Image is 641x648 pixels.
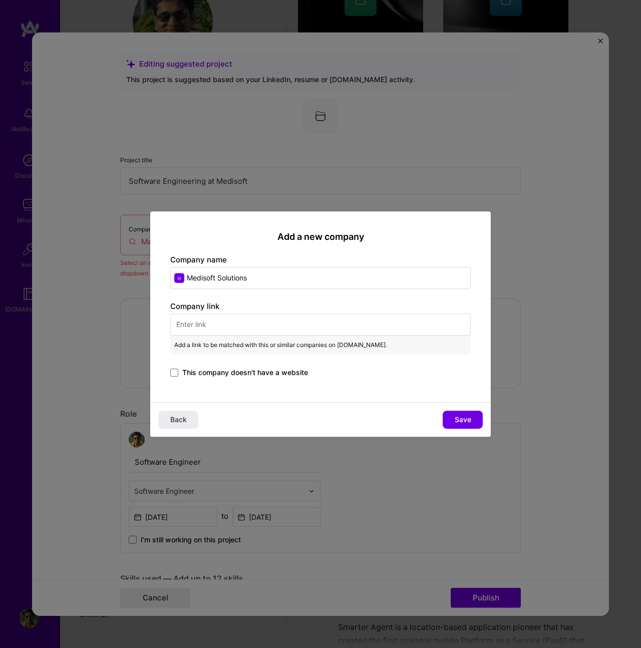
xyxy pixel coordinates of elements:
[170,255,227,264] label: Company name
[170,313,471,336] input: Enter link
[170,301,219,311] label: Company link
[170,415,187,425] span: Back
[170,231,471,242] h2: Add a new company
[158,411,198,429] button: Back
[455,415,471,425] span: Save
[174,340,387,351] span: Add a link to be matched with this or similar companies on [DOMAIN_NAME].
[170,267,471,289] input: Enter name
[182,368,308,378] span: This company doesn't have a website
[443,411,483,429] button: Save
